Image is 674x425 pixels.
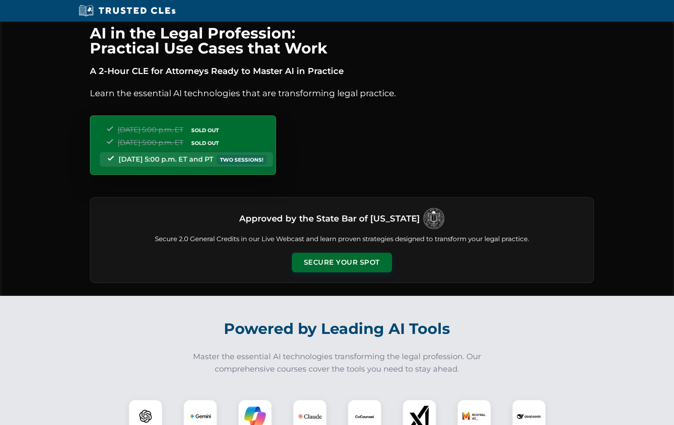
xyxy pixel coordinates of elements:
[239,211,420,226] h3: Approved by the State Bar of [US_STATE]
[100,314,574,344] h2: Powered by Leading AI Tools
[292,253,392,272] button: Secure Your Spot
[76,4,178,17] img: Trusted CLEs
[118,139,183,147] span: [DATE] 5:00 p.m. ET
[90,26,594,56] h1: AI in the Legal Profession: Practical Use Cases that Work
[188,126,222,135] span: SOLD OUT
[118,126,183,134] span: [DATE] 5:00 p.m. ET
[90,64,594,78] p: A 2-Hour CLE for Attorneys Ready to Master AI in Practice
[187,351,487,375] p: Master the essential AI technologies transforming the legal profession. Our comprehensive courses...
[90,86,594,100] p: Learn the essential AI technologies that are transforming legal practice.
[423,208,445,229] img: Logo
[101,234,583,244] p: Secure 2.0 General Credits in our Live Webcast and learn proven strategies designed to transform ...
[188,139,222,148] span: SOLD OUT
